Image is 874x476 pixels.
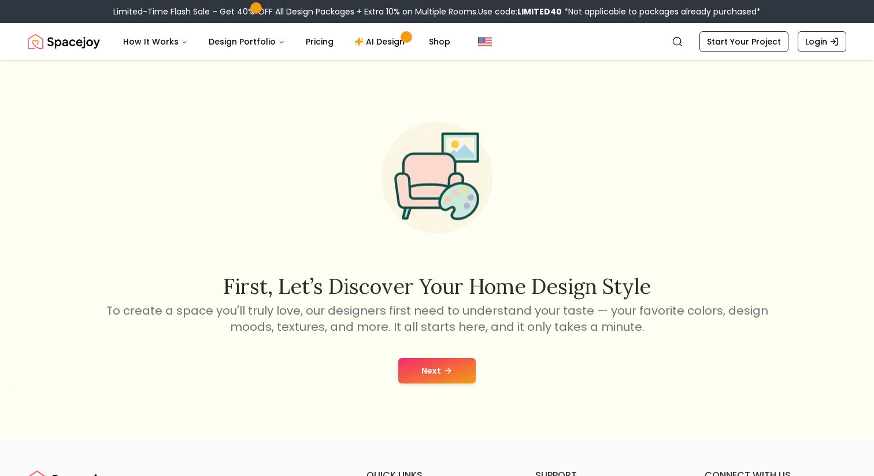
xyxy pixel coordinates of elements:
[363,104,511,252] img: Start Style Quiz Illustration
[28,30,100,53] a: Spacejoy
[699,31,788,52] a: Start Your Project
[104,275,770,298] h2: First, let’s discover your home design style
[345,30,417,53] a: AI Design
[420,30,460,53] a: Shop
[562,6,761,17] span: *Not applicable to packages already purchased*
[114,30,460,53] nav: Main
[478,35,492,49] img: United States
[398,358,476,383] button: Next
[517,6,562,17] b: LIMITED40
[104,302,770,335] p: To create a space you'll truly love, our designers first need to understand your taste — your fav...
[113,6,761,17] div: Limited-Time Flash Sale – Get 40% OFF All Design Packages + Extra 10% on Multiple Rooms.
[114,30,197,53] button: How It Works
[297,30,343,53] a: Pricing
[199,30,294,53] button: Design Portfolio
[478,6,562,17] span: Use code:
[28,30,100,53] img: Spacejoy Logo
[798,31,846,52] a: Login
[28,23,846,60] nav: Global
